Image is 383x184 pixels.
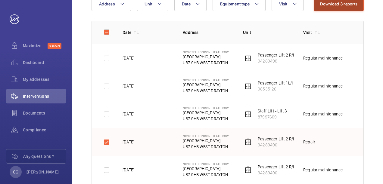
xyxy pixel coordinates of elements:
[244,54,252,62] img: elevator.svg
[13,169,18,175] p: GG
[26,169,59,175] p: [PERSON_NAME]
[123,167,134,173] p: [DATE]
[99,2,115,6] span: Address
[303,111,343,117] div: Regular maintenance
[303,83,343,89] div: Regular maintenance
[23,127,66,133] span: Compliance
[183,88,229,94] p: UB7 9HB WEST DRAYTON
[244,110,252,118] img: elevator.svg
[23,153,66,159] span: Any questions ?
[258,136,296,142] p: Passenger Lift 2 R/H
[183,78,229,82] p: NOVOTEL LONDON HEATHROW
[48,43,61,49] span: Discover
[123,29,131,35] p: Date
[303,167,343,173] div: Regular maintenance
[183,60,229,66] p: UB7 9HB WEST DRAYTON
[183,82,229,88] p: [GEOGRAPHIC_DATA]
[303,29,312,35] p: Visit
[244,138,252,146] img: elevator.svg
[123,55,134,61] p: [DATE]
[23,60,66,66] span: Dashboard
[258,108,287,114] p: Staff Lift - Lift 3
[23,93,66,99] span: Interventions
[258,52,296,58] p: Passenger Lift 2 R/H
[123,139,134,145] p: [DATE]
[258,142,296,148] p: 94289490
[183,134,229,138] p: NOVOTEL LONDON HEATHROW
[244,166,252,173] img: elevator.svg
[244,82,252,90] img: elevator.svg
[183,166,229,172] p: [GEOGRAPHIC_DATA]
[183,138,229,144] p: [GEOGRAPHIC_DATA]
[258,80,295,86] p: Passenger Lift 1 L/H
[183,29,233,35] p: Address
[23,110,66,116] span: Documents
[303,139,315,145] div: Repair
[23,76,66,82] span: My addresses
[279,2,287,6] span: Visit
[258,170,296,176] p: 94289490
[258,164,296,170] p: Passenger Lift 2 R/H
[258,58,296,64] p: 94289490
[303,55,343,61] div: Regular maintenance
[258,86,295,92] p: 98535126
[123,111,134,117] p: [DATE]
[123,83,134,89] p: [DATE]
[183,110,229,116] p: [GEOGRAPHIC_DATA]
[183,106,229,110] p: NOVOTEL LONDON HEATHROW
[258,114,287,120] p: 87997609
[183,54,229,60] p: [GEOGRAPHIC_DATA]
[220,2,250,6] span: Equipment type
[183,116,229,122] p: UB7 9HB WEST DRAYTON
[183,50,229,54] p: NOVOTEL LONDON HEATHROW
[183,162,229,166] p: NOVOTEL LONDON HEATHROW
[183,144,229,150] p: UB7 9HB WEST DRAYTON
[23,43,48,49] span: Maximize
[183,172,229,178] p: UB7 9HB WEST DRAYTON
[145,2,152,6] span: Unit
[182,2,191,6] span: Date
[243,29,294,35] p: Unit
